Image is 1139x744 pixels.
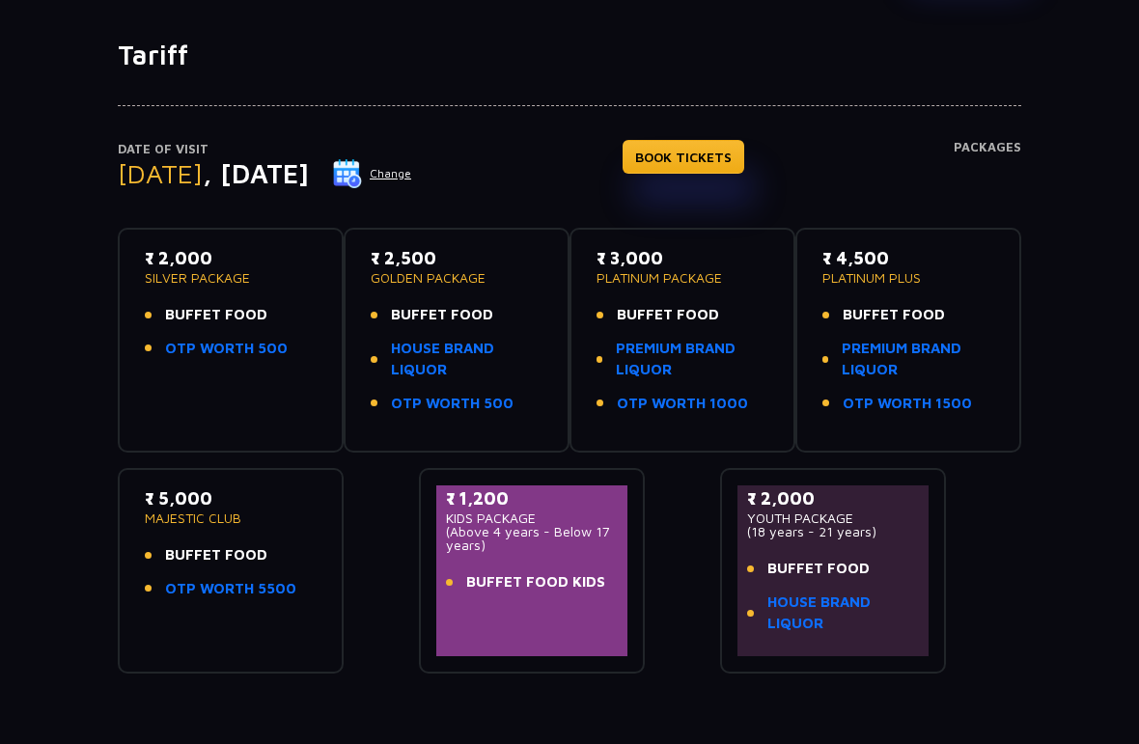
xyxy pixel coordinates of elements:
a: HOUSE BRAND LIQUOR [767,592,919,635]
p: KIDS PACKAGE [446,511,618,525]
p: (Above 4 years - Below 17 years) [446,525,618,552]
p: PLATINUM PACKAGE [597,271,768,285]
a: OTP WORTH 1500 [843,393,972,415]
span: BUFFET FOOD [843,304,945,326]
span: BUFFET FOOD [391,304,493,326]
p: ₹ 1,200 [446,485,618,511]
p: (18 years - 21 years) [747,525,919,538]
p: ₹ 4,500 [822,245,994,271]
p: YOUTH PACKAGE [747,511,919,525]
span: BUFFET FOOD [165,304,267,326]
p: GOLDEN PACKAGE [371,271,542,285]
p: ₹ 2,500 [371,245,542,271]
span: , [DATE] [203,157,309,189]
span: BUFFET FOOD KIDS [466,571,605,593]
a: OTP WORTH 500 [391,393,514,415]
span: BUFFET FOOD [617,304,719,326]
a: PREMIUM BRAND LIQUOR [842,338,994,381]
span: BUFFET FOOD [767,558,870,580]
p: ₹ 2,000 [747,485,919,511]
p: MAJESTIC CLUB [145,511,317,525]
p: ₹ 5,000 [145,485,317,511]
p: SILVER PACKAGE [145,271,317,285]
p: Date of Visit [118,140,412,159]
span: [DATE] [118,157,203,189]
p: ₹ 2,000 [145,245,317,271]
a: PREMIUM BRAND LIQUOR [616,338,768,381]
span: BUFFET FOOD [165,544,267,566]
a: BOOK TICKETS [623,140,744,174]
p: ₹ 3,000 [597,245,768,271]
h1: Tariff [118,39,1021,71]
a: OTP WORTH 500 [165,338,288,360]
a: OTP WORTH 1000 [617,393,748,415]
a: HOUSE BRAND LIQUOR [391,338,542,381]
p: PLATINUM PLUS [822,271,994,285]
h4: Packages [954,140,1021,209]
a: OTP WORTH 5500 [165,578,296,600]
button: Change [332,158,412,189]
